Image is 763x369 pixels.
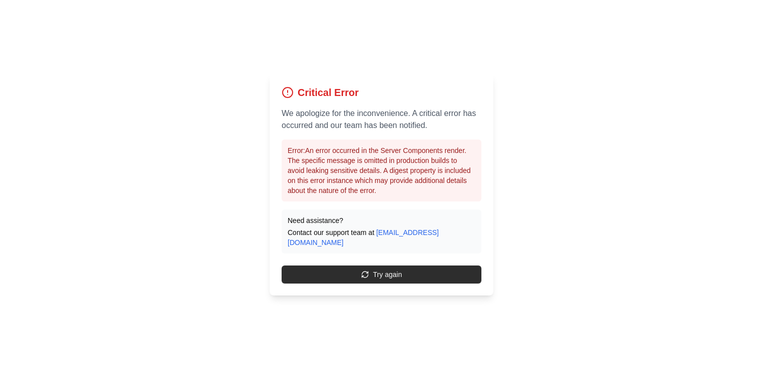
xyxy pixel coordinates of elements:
h1: Critical Error [298,85,359,99]
p: Contact our support team at [288,227,475,247]
p: Error: An error occurred in the Server Components render. The specific message is omitted in prod... [288,145,475,195]
p: Need assistance? [288,215,475,225]
button: Try again [282,265,481,283]
p: We apologize for the inconvenience. A critical error has occurred and our team has been notified. [282,107,481,131]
